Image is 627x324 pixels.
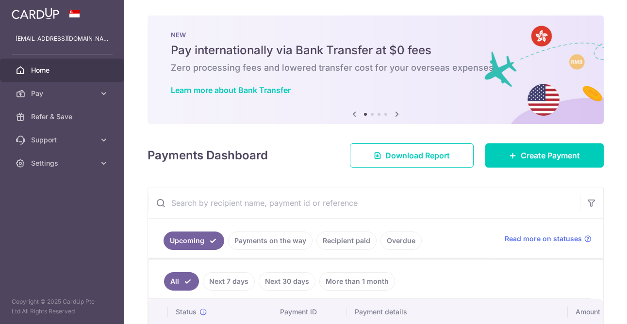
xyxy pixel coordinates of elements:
a: More than 1 month [319,272,395,291]
span: Pay [31,89,95,98]
a: Read more on statuses [505,234,592,244]
a: Download Report [350,143,474,168]
a: Recipient paid [316,231,377,250]
a: All [164,272,199,291]
span: Create Payment [521,150,580,161]
a: Upcoming [164,231,224,250]
h4: Payments Dashboard [148,147,268,164]
span: Download Report [385,150,450,161]
img: Bank transfer banner [148,15,604,124]
span: Read more on statuses [505,234,582,244]
span: Home [31,65,95,75]
a: Next 30 days [259,272,315,291]
a: Create Payment [485,143,604,168]
p: NEW [171,31,580,39]
a: Payments on the way [228,231,313,250]
input: Search by recipient name, payment id or reference [148,187,580,218]
h5: Pay internationally via Bank Transfer at $0 fees [171,43,580,58]
img: CardUp [12,8,59,19]
span: Settings [31,158,95,168]
span: Support [31,135,95,145]
a: Overdue [380,231,422,250]
span: Refer & Save [31,112,95,122]
a: Learn more about Bank Transfer [171,85,291,95]
h6: Zero processing fees and lowered transfer cost for your overseas expenses [171,62,580,74]
p: [EMAIL_ADDRESS][DOMAIN_NAME] [16,34,109,44]
a: Next 7 days [203,272,255,291]
span: Status [176,307,197,317]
